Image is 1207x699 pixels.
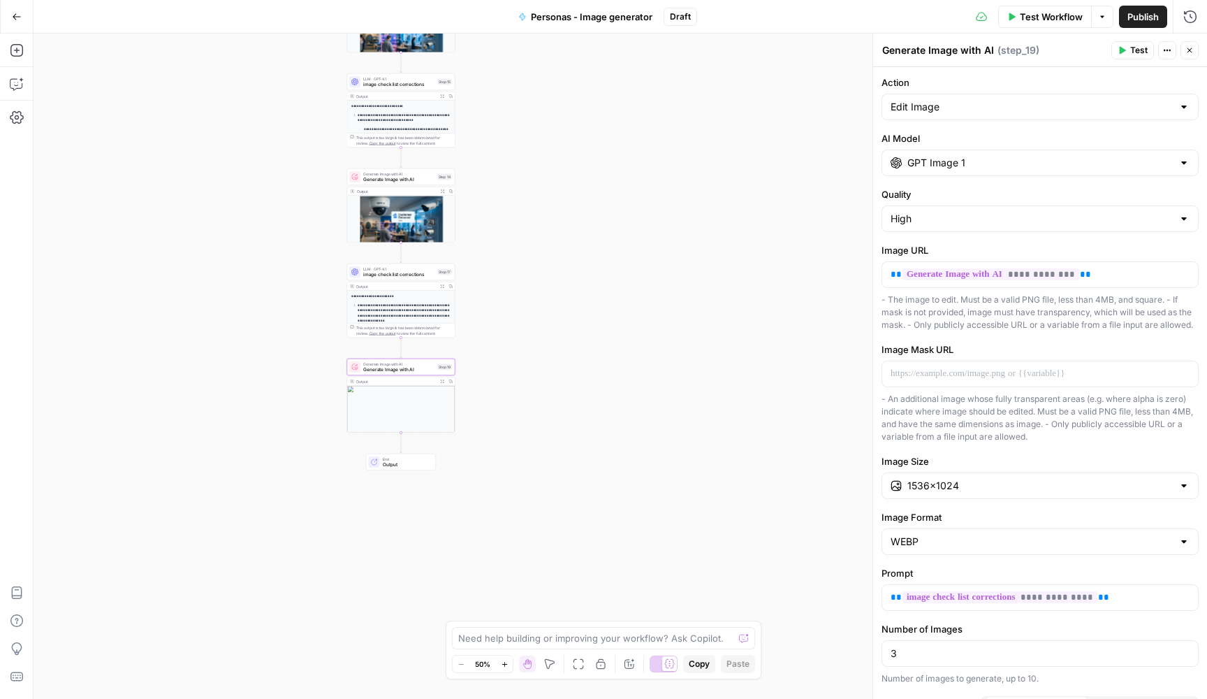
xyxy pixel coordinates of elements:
[363,271,434,278] span: image check list corrections
[882,243,1199,257] label: Image URL
[882,393,1199,443] div: - An additional image whose fully transparent areas (e.g. where alpha is zero) indicate where ima...
[1020,10,1083,24] span: Test Workflow
[347,359,455,433] div: Generate Image with AIGenerate Image with AIStep 19Output
[998,6,1091,28] button: Test Workflow
[882,622,1199,636] label: Number of Images
[347,168,455,243] div: Generate Image with AIGenerate Image with AIStep 14Output
[356,135,452,146] div: This output is too large & has been abbreviated for review. to view the full content.
[882,672,1199,685] div: Number of images to generate, up to 10.
[356,94,436,99] div: Output
[437,269,452,275] div: Step 17
[1127,10,1159,24] span: Publish
[363,171,434,177] span: Generate Image with AI
[721,655,755,673] button: Paste
[437,364,452,370] div: Step 19
[363,81,434,88] span: image check list corrections
[383,456,430,462] span: End
[363,76,434,82] span: LLM · GPT-4.1
[347,386,455,433] img: image.webp%22]
[356,189,436,194] div: Output
[689,658,710,670] span: Copy
[370,331,396,336] span: Copy the output
[356,325,452,336] div: This output is too large & has been abbreviated for review. to view the full content.
[475,658,490,670] span: 50%
[907,479,1173,493] input: 1536×1024
[400,147,402,168] g: Edge from step_15 to step_14
[670,10,691,23] span: Draft
[400,338,402,358] g: Edge from step_17 to step_19
[363,266,434,272] span: LLM · GPT-4.1
[347,454,455,470] div: EndOutput
[891,535,1173,549] input: WEBP
[363,176,434,183] span: Generate Image with AI
[683,655,715,673] button: Copy
[400,243,402,263] g: Edge from step_14 to step_17
[891,100,1173,114] input: Edit Image
[531,10,652,24] span: Personas - Image generator
[347,6,455,61] img: image.webp
[882,510,1199,524] label: Image Format
[400,433,402,453] g: Edge from step_19 to end
[907,156,1173,170] input: Select a model
[882,566,1199,580] label: Prompt
[356,284,436,289] div: Output
[726,658,749,670] span: Paste
[882,131,1199,145] label: AI Model
[882,187,1199,201] label: Quality
[1130,44,1148,57] span: Test
[882,343,1199,356] label: Image Mask URL
[882,294,1199,331] div: - The image to edit. Must be a valid PNG file, less than 4MB, and square. - If mask is not provid...
[437,174,453,180] div: Step 14
[363,366,434,373] span: Generate Image with AI
[400,52,402,73] g: Edge from step_9 to step_15
[997,43,1039,57] span: ( step_19 )
[882,75,1199,89] label: Action
[370,141,396,145] span: Copy the output
[510,6,661,28] button: Personas - Image generator
[1119,6,1167,28] button: Publish
[1111,41,1154,59] button: Test
[383,461,430,468] span: Output
[347,196,455,251] img: image.webp
[363,361,434,367] span: Generate Image with AI
[882,454,1199,468] label: Image Size
[437,79,452,85] div: Step 15
[882,43,994,57] textarea: Generate Image with AI
[356,379,436,384] div: Output
[891,212,1173,226] input: High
